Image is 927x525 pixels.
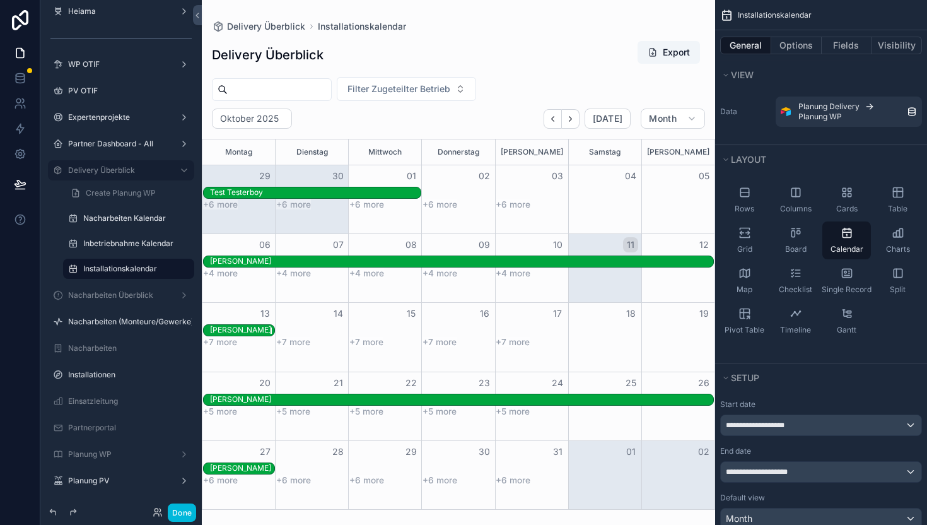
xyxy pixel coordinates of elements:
button: +4 more [203,268,238,278]
button: Timeline [771,302,820,340]
button: Rows [720,181,769,219]
button: +7 more [496,337,530,347]
label: Expertenprojekte [68,112,169,122]
button: 24 [550,375,565,391]
button: +6 more [423,475,457,485]
button: Grid [720,221,769,259]
span: Planung WP [798,112,842,122]
button: 06 [257,237,272,252]
a: Einsatzleitung [68,396,187,406]
label: Installationen [68,370,187,380]
a: Nacharbeiten [68,343,187,353]
div: Cornelia Schwarzinger [210,324,271,336]
button: 19 [696,306,711,321]
button: Visibility [872,37,922,54]
a: PV OTIF [68,86,187,96]
button: +5 more [423,406,457,416]
span: Checklist [779,285,812,295]
label: Nacharbeiten (Monteure/Gewerke) [68,317,192,327]
button: +7 more [276,337,310,347]
button: +7 more [349,337,383,347]
button: 11 [623,237,638,252]
button: +7 more [203,337,237,347]
button: Table [873,181,922,219]
button: +6 more [276,199,311,209]
label: Planung PV [68,476,169,486]
div: [PERSON_NAME] [210,394,271,404]
span: Create Planung WP [86,188,156,198]
button: 17 [550,306,565,321]
button: 16 [477,306,492,321]
label: Start date [720,399,755,410]
button: 04 [623,168,638,184]
button: Single Record [822,262,871,300]
button: +4 more [496,268,530,278]
button: +5 more [349,406,383,416]
label: Delivery Überblick [68,165,169,175]
span: Installationskalendar [738,10,812,20]
button: View [720,66,914,84]
label: Partnerportal [68,423,187,433]
button: +6 more [496,475,530,485]
span: Gantt [837,325,856,335]
button: 25 [623,375,638,391]
span: Map [737,285,752,295]
button: +5 more [496,406,530,416]
button: Checklist [771,262,820,300]
button: 15 [404,306,419,321]
div: [PERSON_NAME] [210,256,271,266]
div: Cornelia Schwarzinger [210,256,271,267]
button: 08 [404,237,419,252]
button: +6 more [349,199,384,209]
button: +6 more [203,475,238,485]
label: Partner Dashboard - All [68,139,169,149]
button: 23 [477,375,492,391]
button: 07 [330,237,346,252]
button: 13 [257,306,272,321]
button: 22 [404,375,419,391]
button: Charts [873,221,922,259]
label: Nacharbeiten Überblick [68,290,169,300]
span: Split [890,285,906,295]
label: Data [720,107,771,117]
button: General [720,37,771,54]
button: 01 [623,444,638,459]
button: Setup [720,369,914,387]
button: 20 [257,375,272,391]
span: Rows [735,204,754,214]
button: Fields [822,37,872,54]
button: 10 [550,237,565,252]
div: Test Testerboy [210,187,263,198]
label: Planung WP [68,449,169,459]
button: +6 more [276,475,311,485]
img: Airtable Logo [781,107,791,117]
button: 14 [330,306,346,321]
button: Calendar [822,221,871,259]
span: Layout [731,154,766,165]
span: Columns [780,204,812,214]
button: Board [771,221,820,259]
span: Setup [731,372,759,383]
button: 28 [330,444,346,459]
span: Charts [886,244,910,254]
label: WP OTIF [68,59,169,69]
a: Nacharbeiten Kalendar [83,213,187,223]
div: [PERSON_NAME] [210,325,271,335]
button: +5 more [203,406,237,416]
button: +7 more [423,337,457,347]
button: +4 more [349,268,384,278]
div: Month View [202,139,715,510]
button: +4 more [423,268,457,278]
button: Split [873,262,922,300]
button: Columns [771,181,820,219]
a: Inbetriebnahme Kalendar [83,239,187,249]
a: Create Planung WP [63,183,194,203]
span: Table [888,204,907,214]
